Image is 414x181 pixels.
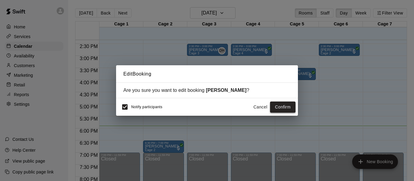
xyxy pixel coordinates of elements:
[131,105,162,109] span: Notify participants
[251,102,270,113] button: Cancel
[270,102,295,113] button: Confirm
[116,65,298,83] h2: Edit Booking
[123,88,291,93] div: Are you sure you want to edit booking ?
[206,88,246,93] strong: [PERSON_NAME]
